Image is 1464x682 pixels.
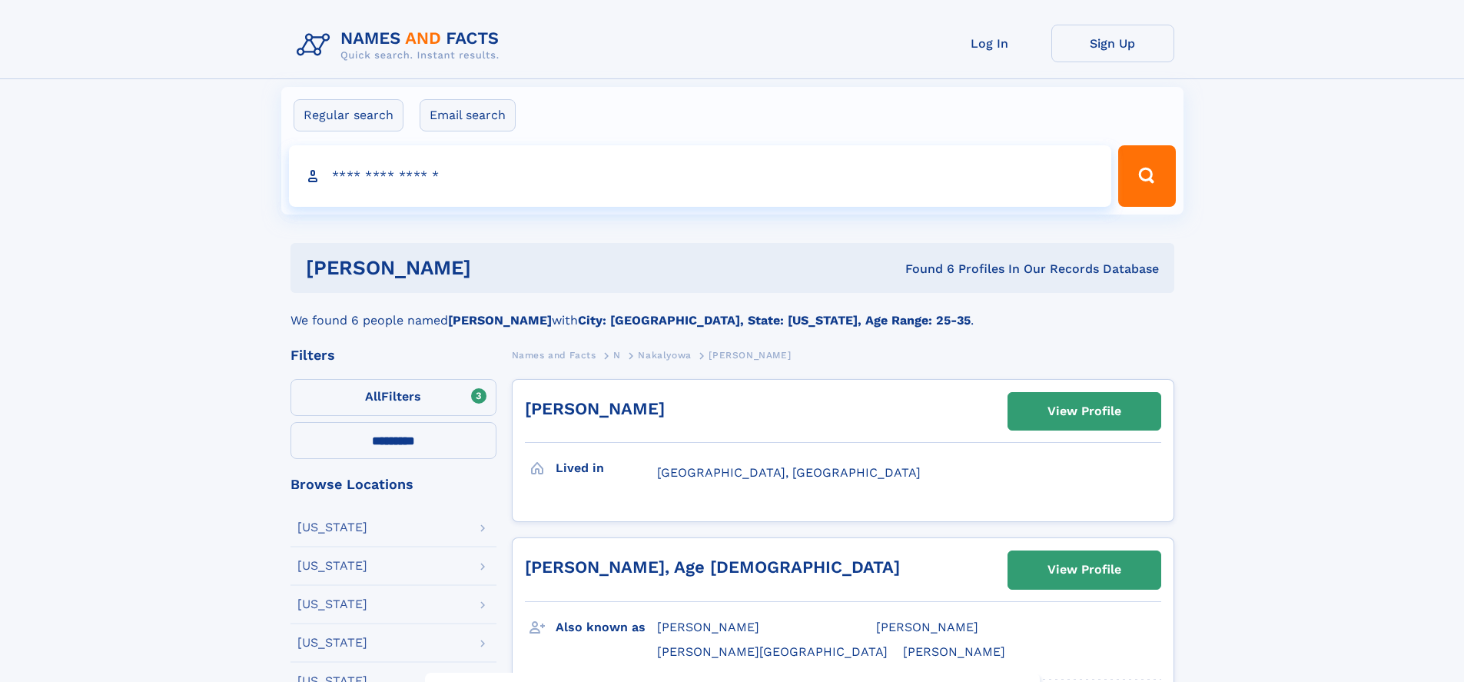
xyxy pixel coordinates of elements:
[525,557,900,577] a: [PERSON_NAME], Age [DEMOGRAPHIC_DATA]
[657,644,888,659] span: [PERSON_NAME][GEOGRAPHIC_DATA]
[365,389,381,404] span: All
[688,261,1159,278] div: Found 6 Profiles In Our Records Database
[294,99,403,131] label: Regular search
[448,313,552,328] b: [PERSON_NAME]
[306,258,689,278] h1: [PERSON_NAME]
[290,477,496,491] div: Browse Locations
[289,145,1112,207] input: search input
[657,620,759,634] span: [PERSON_NAME]
[1008,393,1160,430] a: View Profile
[578,313,971,328] b: City: [GEOGRAPHIC_DATA], State: [US_STATE], Age Range: 25-35
[657,465,921,480] span: [GEOGRAPHIC_DATA], [GEOGRAPHIC_DATA]
[613,345,621,364] a: N
[556,614,657,640] h3: Also known as
[638,350,691,361] span: Nakalyowa
[290,25,512,66] img: Logo Names and Facts
[297,598,367,610] div: [US_STATE]
[297,521,367,534] div: [US_STATE]
[876,620,978,634] span: [PERSON_NAME]
[638,345,691,364] a: Nakalyowa
[297,637,367,649] div: [US_STATE]
[525,399,665,418] a: [PERSON_NAME]
[928,25,1051,62] a: Log In
[709,350,791,361] span: [PERSON_NAME]
[290,379,496,416] label: Filters
[1047,394,1121,429] div: View Profile
[1118,145,1175,207] button: Search Button
[1047,552,1121,587] div: View Profile
[297,560,367,572] div: [US_STATE]
[613,350,621,361] span: N
[420,99,516,131] label: Email search
[903,644,1005,659] span: [PERSON_NAME]
[556,455,657,481] h3: Lived in
[512,345,596,364] a: Names and Facts
[290,348,496,362] div: Filters
[1008,551,1160,588] a: View Profile
[290,293,1174,330] div: We found 6 people named with .
[1051,25,1174,62] a: Sign Up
